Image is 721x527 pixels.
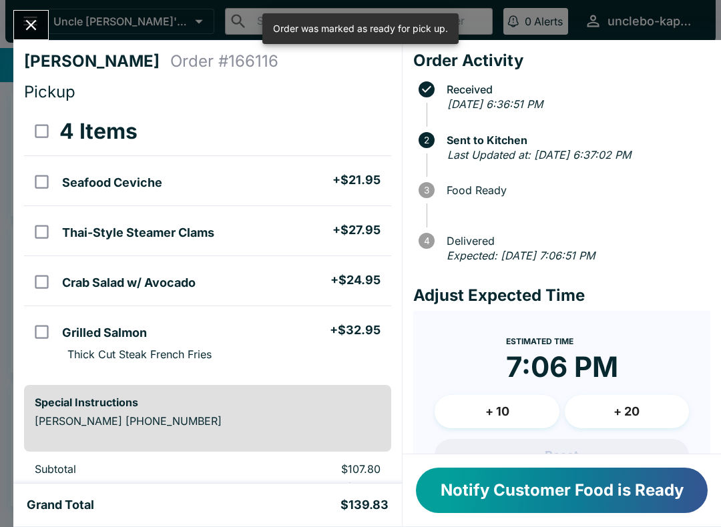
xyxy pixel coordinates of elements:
[447,97,543,111] em: [DATE] 6:36:51 PM
[35,396,381,409] h6: Special Instructions
[35,481,215,494] p: Beluga Fee
[62,225,214,241] h5: Thai-Style Steamer Clams
[440,83,710,95] span: Received
[236,481,381,494] p: $10.78
[413,51,710,71] h4: Order Activity
[24,107,391,374] table: orders table
[24,82,75,101] span: Pickup
[14,11,48,39] button: Close
[67,348,212,361] p: Thick Cut Steak French Fries
[440,235,710,247] span: Delivered
[62,325,147,341] h5: Grilled Salmon
[59,118,138,145] h3: 4 Items
[435,395,559,428] button: + 10
[416,468,708,513] button: Notify Customer Food is Ready
[440,184,710,196] span: Food Ready
[236,462,381,476] p: $107.80
[330,322,381,338] h5: + $32.95
[565,395,689,428] button: + 20
[424,135,429,145] text: 2
[440,134,710,146] span: Sent to Kitchen
[62,175,162,191] h5: Seafood Ceviche
[170,51,278,71] h4: Order # 166116
[332,222,381,238] h5: + $27.95
[413,286,710,306] h4: Adjust Expected Time
[447,148,631,161] em: Last Updated at: [DATE] 6:37:02 PM
[24,51,170,71] h4: [PERSON_NAME]
[27,497,94,513] h5: Grand Total
[340,497,389,513] h5: $139.83
[35,414,381,428] p: [PERSON_NAME] [PHONE_NUMBER]
[506,336,573,346] span: Estimated Time
[424,185,429,195] text: 3
[273,17,448,40] div: Order was marked as ready for pick up.
[447,249,595,262] em: Expected: [DATE] 7:06:51 PM
[330,272,381,288] h5: + $24.95
[506,350,618,384] time: 7:06 PM
[424,235,430,246] text: 4
[62,275,196,291] h5: Crab Salad w/ Avocado
[332,172,381,188] h5: + $21.95
[35,462,215,476] p: Subtotal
